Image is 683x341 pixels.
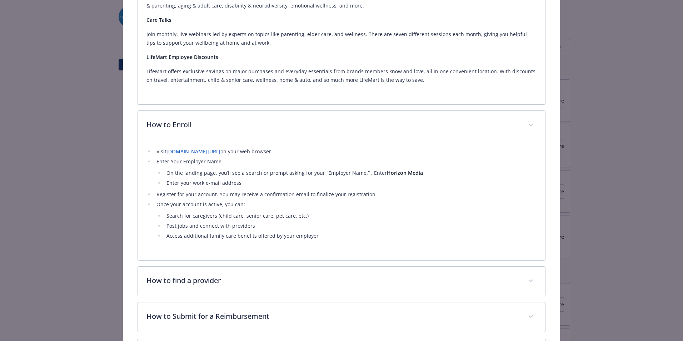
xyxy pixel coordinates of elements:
[166,148,220,155] a: [DOMAIN_NAME][URL]
[164,169,537,177] li: On the landing page, you’ll see a search or prompt asking for your “Employer Name.” . Enter
[154,147,537,156] li: Visit on your web browser.
[146,119,519,130] p: How to Enroll
[138,140,545,260] div: How to Enroll
[138,111,545,140] div: How to Enroll
[154,190,537,199] li: Register for your account. You may receive a confirmation email to finalize your registration
[146,275,519,286] p: How to find a provider
[164,222,537,230] li: Post jobs and connect with providers
[146,54,218,60] strong: LifeMart Employee Discounts
[164,212,537,220] li: Search for caregivers (child care, senior care, pet care, etc.)
[138,267,545,296] div: How to find a provider
[164,232,537,240] li: Access additional family care benefits offered by your employer
[154,157,537,187] li: Enter Your Employer Name
[387,169,423,176] strong: Horizon Media
[164,179,537,187] li: Enter your work e-mail address
[146,30,537,47] p: Join monthly, live webinars led by experts on topics like parenting, elder care, and wellness. Th...
[138,302,545,332] div: How to Submit for a Reimbursement
[146,16,171,23] strong: Care Talks
[154,200,537,240] li: Once your account is active, you can:
[146,311,519,322] p: How to Submit for a Reimbursement
[146,67,537,84] p: LifeMart offers exclusive savings on major purchases and everyday essentials from brands members ...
